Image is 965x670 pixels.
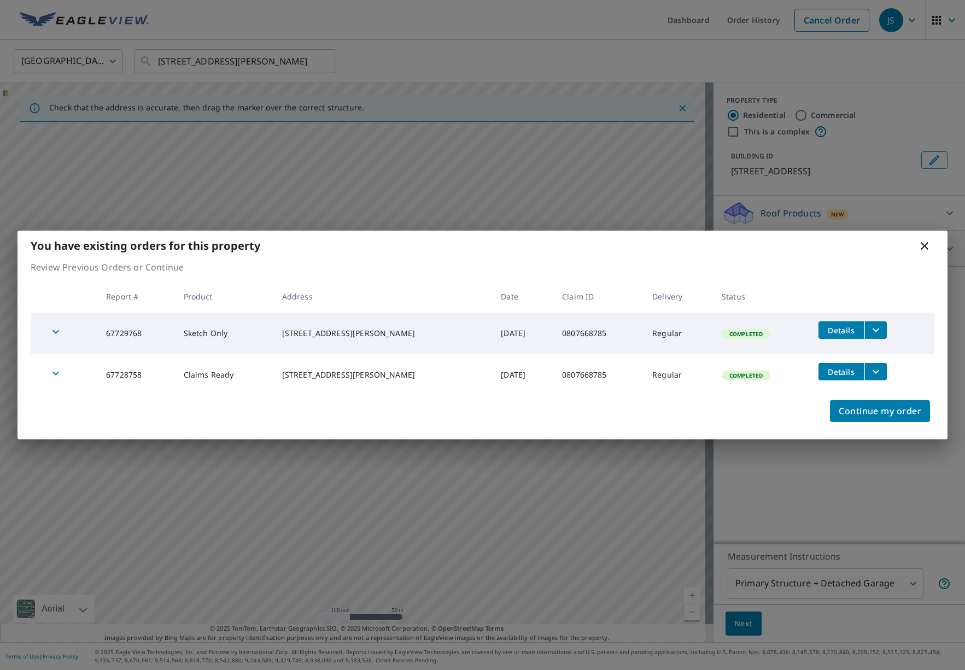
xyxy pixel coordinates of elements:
th: Delivery [644,280,713,313]
button: detailsBtn-67728758 [818,363,864,380]
th: Status [713,280,810,313]
button: filesDropdownBtn-67728758 [864,363,887,380]
td: 0807668785 [553,354,644,396]
th: Address [273,280,493,313]
b: You have existing orders for this property [31,238,260,253]
td: [DATE] [492,313,553,354]
th: Date [492,280,553,313]
td: Claims Ready [175,354,273,396]
td: 67728758 [97,354,174,396]
td: Regular [644,354,713,396]
td: 67729768 [97,313,174,354]
td: Sketch Only [175,313,273,354]
div: [STREET_ADDRESS][PERSON_NAME] [282,328,484,339]
span: Details [825,367,858,377]
th: Report # [97,280,174,313]
span: Completed [723,372,769,379]
th: Product [175,280,273,313]
div: [STREET_ADDRESS][PERSON_NAME] [282,369,484,380]
button: filesDropdownBtn-67729768 [864,321,887,339]
span: Completed [723,330,769,338]
span: Details [825,325,858,336]
th: Claim ID [553,280,644,313]
button: Continue my order [830,400,930,422]
td: Regular [644,313,713,354]
button: detailsBtn-67729768 [818,321,864,339]
td: 0807668785 [553,313,644,354]
p: Review Previous Orders or Continue [31,261,934,274]
td: [DATE] [492,354,553,396]
span: Continue my order [839,403,921,419]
